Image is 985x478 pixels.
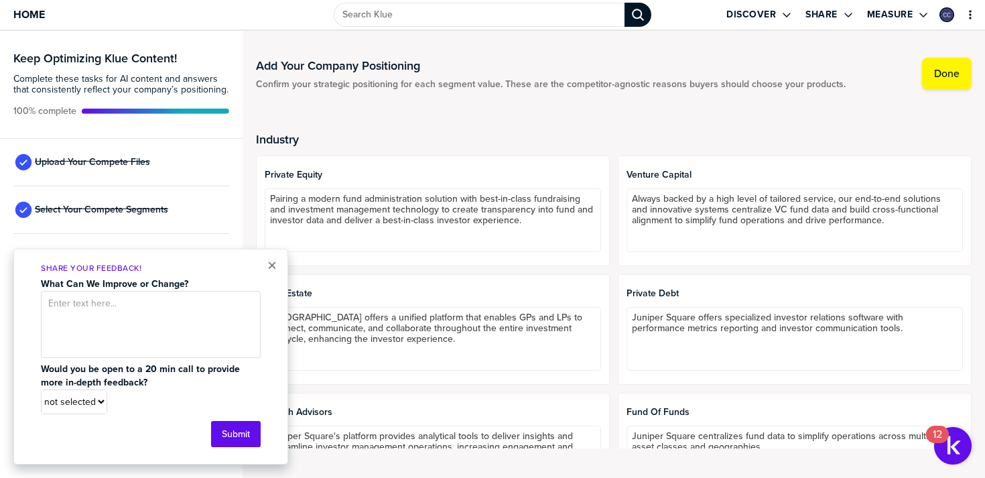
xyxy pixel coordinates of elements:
textarea: [GEOGRAPHIC_DATA] offers a unified platform that enables GPs and LPs to connect, communicate, and... [265,307,601,371]
label: Discover [726,9,776,21]
span: Confirm your strategic positioning for each segment value. These are the competitor-agnostic reas... [256,79,846,90]
strong: What Can We Improve or Change? [41,277,188,291]
img: f8b899a5422ce34cd7a6a04bc73fdae8-sml.png [941,9,953,21]
span: Fund of Funds [627,407,963,418]
h2: Industry [256,133,972,146]
h1: Add Your Company Positioning [256,58,846,74]
span: Select Your Compete Segments [35,204,168,215]
h3: Keep Optimizing Klue Content! [13,52,229,64]
div: Search Klue [625,3,651,27]
label: Share [805,9,838,21]
span: Venture Capital [627,170,963,180]
span: Wealth Advisors [265,407,601,418]
button: Open Resource Center, 12 new notifications [934,427,972,465]
textarea: Pairing a modern fund administration solution with best-in-class fundraising and investment manag... [265,188,601,252]
label: Measure [867,9,913,21]
strong: Would you be open to a 20 min call to provide more in-depth feedback? [41,362,243,390]
textarea: Juniper Square offers specialized investor relations software with performance metrics reporting ... [627,307,963,371]
label: Done [934,67,960,80]
span: Upload Your Compete Files [35,157,150,168]
div: Caroline Colwell [939,7,954,22]
a: Edit Profile [938,6,956,23]
span: Real Estate [265,288,601,299]
textarea: Always backed by a high level of tailored service, our end-to-end solutions and innovative system... [627,188,963,252]
span: Home [13,9,45,20]
span: Private Debt [627,288,963,299]
button: Submit [211,421,261,447]
span: Active [13,106,76,117]
div: 12 [933,434,942,452]
span: Complete these tasks for AI content and answers that consistently reflect your company’s position... [13,74,229,95]
input: Search Klue [334,3,625,27]
span: Private Equity [265,170,601,180]
button: Close [267,257,277,274]
p: Share Your Feedback! [41,263,261,274]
